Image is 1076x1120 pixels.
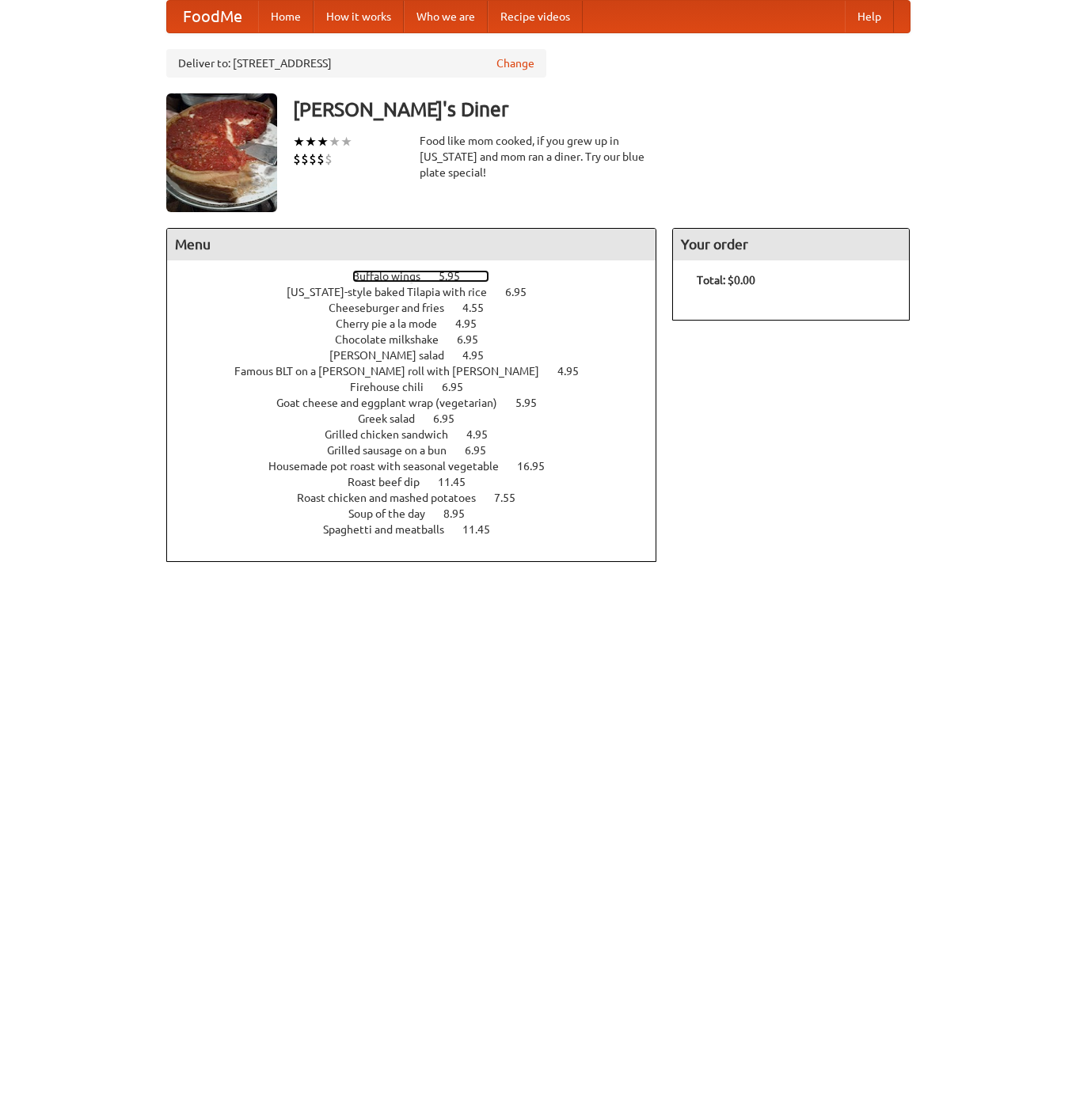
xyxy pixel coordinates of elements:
span: Housemade pot roast with seasonal vegetable [268,460,515,473]
a: Grilled chicken sandwich 4.95 [325,428,517,441]
span: Chocolate milkshake [335,333,454,346]
span: Cherry pie a la mode [336,317,453,330]
span: 5.95 [515,397,553,409]
span: 4.55 [462,302,500,314]
span: Buffalo wings [352,270,436,283]
h3: [PERSON_NAME]'s Diner [293,93,911,125]
span: Grilled sausage on a bun [327,444,462,457]
span: Grilled chicken sandwich [325,428,464,441]
span: Firehouse chili [350,381,439,393]
li: $ [309,150,317,168]
a: Buffalo wings 5.95 [352,270,489,283]
a: Home [258,1,314,32]
a: How it works [314,1,404,32]
span: 11.45 [462,523,506,536]
span: Goat cheese and eggplant wrap (vegetarian) [276,397,513,409]
span: Roast chicken and mashed potatoes [297,492,492,504]
img: angular.jpg [166,93,277,212]
span: 4.95 [466,428,504,441]
a: Soup of the day 8.95 [348,507,494,520]
li: $ [301,150,309,168]
span: 6.95 [442,381,479,393]
li: $ [317,150,325,168]
a: [PERSON_NAME] salad 4.95 [329,349,513,362]
a: Help [845,1,894,32]
li: ★ [329,133,340,150]
span: [PERSON_NAME] salad [329,349,460,362]
a: Spaghetti and meatballs 11.45 [323,523,519,536]
a: Chocolate milkshake 6.95 [335,333,508,346]
a: [US_STATE]-style baked Tilapia with rice 6.95 [287,286,556,298]
li: ★ [293,133,305,150]
a: FoodMe [167,1,258,32]
a: Roast beef dip 11.45 [348,476,495,488]
span: Cheeseburger and fries [329,302,460,314]
span: [US_STATE]-style baked Tilapia with rice [287,286,503,298]
li: ★ [305,133,317,150]
span: 6.95 [457,333,494,346]
a: Firehouse chili 6.95 [350,381,492,393]
li: $ [293,150,301,168]
span: 16.95 [517,460,561,473]
span: 11.45 [438,476,481,488]
a: Housemade pot roast with seasonal vegetable 16.95 [268,460,574,473]
span: 7.55 [494,492,531,504]
li: ★ [317,133,329,150]
span: Roast beef dip [348,476,435,488]
a: Greek salad 6.95 [358,412,484,425]
h4: Menu [167,229,656,260]
a: Famous BLT on a [PERSON_NAME] roll with [PERSON_NAME] 4.95 [234,365,608,378]
a: Who we are [404,1,488,32]
span: 6.95 [465,444,502,457]
span: 4.95 [455,317,492,330]
span: 6.95 [505,286,542,298]
a: Grilled sausage on a bun 6.95 [327,444,515,457]
div: Deliver to: [STREET_ADDRESS] [166,49,546,78]
a: Goat cheese and eggplant wrap (vegetarian) 5.95 [276,397,566,409]
span: Famous BLT on a [PERSON_NAME] roll with [PERSON_NAME] [234,365,555,378]
a: Roast chicken and mashed potatoes 7.55 [297,492,545,504]
span: Soup of the day [348,507,441,520]
li: $ [325,150,333,168]
span: 8.95 [443,507,481,520]
span: 6.95 [433,412,470,425]
span: 4.95 [462,349,500,362]
span: Spaghetti and meatballs [323,523,460,536]
a: Cheeseburger and fries 4.55 [329,302,513,314]
a: Change [496,55,534,71]
div: Food like mom cooked, if you grew up in [US_STATE] and mom ran a diner. Try our blue plate special! [420,133,657,180]
a: Recipe videos [488,1,583,32]
b: Total: $0.00 [697,274,755,287]
a: Cherry pie a la mode 4.95 [336,317,506,330]
span: Greek salad [358,412,431,425]
span: 4.95 [557,365,595,378]
li: ★ [340,133,352,150]
h4: Your order [673,229,909,260]
span: 5.95 [439,270,476,283]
